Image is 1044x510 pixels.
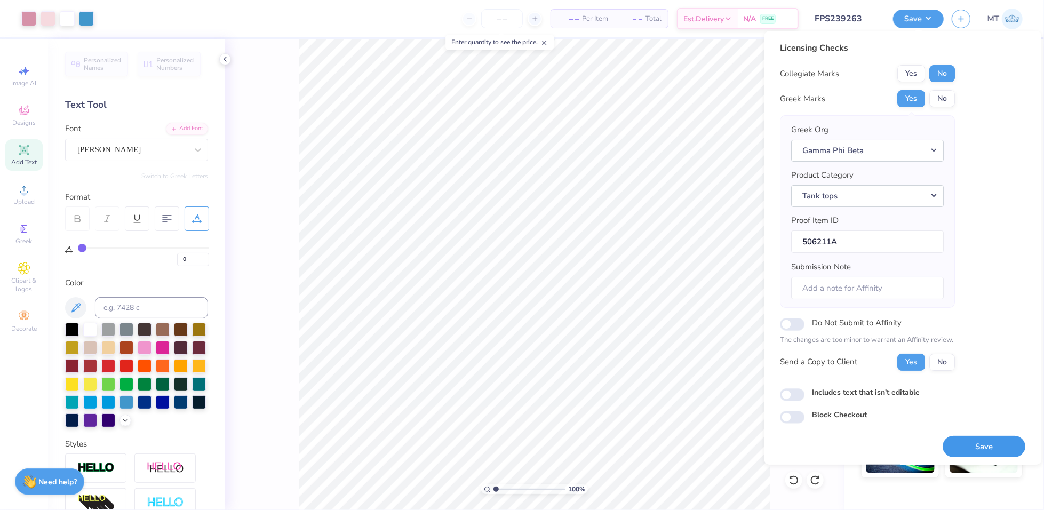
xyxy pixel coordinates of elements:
div: Licensing Checks [780,42,955,54]
label: Greek Org [792,124,829,136]
label: Proof Item ID [792,214,839,227]
img: Stroke [77,462,115,474]
label: Product Category [792,169,854,181]
label: Block Checkout [812,409,867,420]
p: The changes are too minor to warrant an Affinity review. [780,335,955,346]
span: Designs [12,118,36,127]
span: Est. Delivery [683,13,724,25]
button: Tank tops [792,185,944,207]
button: No [930,65,955,82]
span: Image AI [12,79,37,87]
a: MT [987,9,1023,29]
div: Format [65,191,209,203]
img: Michelle Tapire [1002,9,1023,29]
button: Gamma Phi Beta [792,140,944,162]
span: Total [645,13,662,25]
div: Color [65,277,208,289]
button: Save [943,436,1026,458]
button: Yes [898,354,926,371]
span: Personalized Names [84,57,122,71]
input: Untitled Design [807,8,885,29]
input: – – [481,9,523,28]
span: Upload [13,197,35,206]
button: Yes [898,65,926,82]
button: Save [893,10,944,28]
div: Send a Copy to Client [780,356,858,368]
span: Clipart & logos [5,276,43,293]
div: Collegiate Marks [780,68,840,80]
span: Decorate [11,324,37,333]
img: Negative Space [147,497,184,509]
span: N/A [743,13,756,25]
button: Yes [898,90,926,107]
label: Submission Note [792,261,851,273]
input: Add a note for Affinity [792,277,944,300]
span: FREE [762,15,774,22]
label: Font [65,123,81,135]
button: No [930,354,955,371]
div: Text Tool [65,98,208,112]
button: No [930,90,955,107]
div: Enter quantity to see the price. [445,35,554,50]
div: Styles [65,438,208,450]
div: Greek Marks [780,93,826,105]
span: Add Text [11,158,37,166]
img: Shadow [147,461,184,475]
span: – – [557,13,579,25]
label: Do Not Submit to Affinity [812,316,902,330]
span: Greek [16,237,33,245]
button: Switch to Greek Letters [141,172,208,180]
span: Per Item [582,13,608,25]
span: MT [987,13,999,25]
span: – – [621,13,642,25]
input: e.g. 7428 c [95,297,208,318]
strong: Need help? [39,477,77,487]
div: Add Font [166,123,208,135]
span: Personalized Numbers [156,57,194,71]
label: Includes text that isn't editable [812,387,920,398]
span: 100 % [568,484,585,494]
